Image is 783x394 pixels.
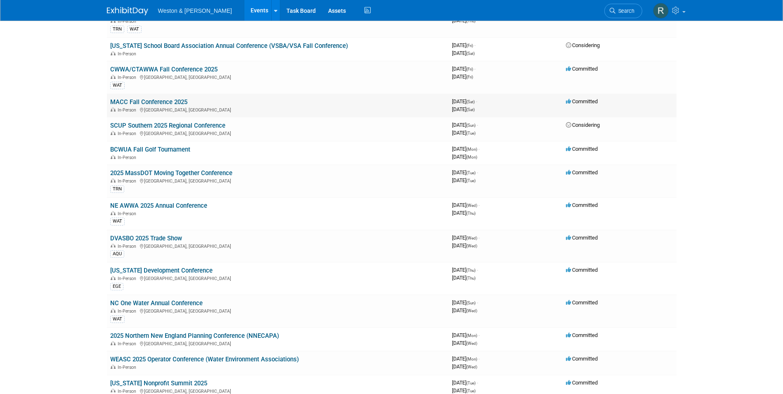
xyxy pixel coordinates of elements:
[110,242,445,249] div: [GEOGRAPHIC_DATA], [GEOGRAPHIC_DATA]
[466,211,475,216] span: (Thu)
[118,107,139,113] span: In-Person
[110,202,207,209] a: NE AWWA 2025 Annual Conference
[110,250,124,258] div: AQU
[466,131,475,135] span: (Tue)
[466,365,477,369] span: (Wed)
[653,3,669,19] img: Roberta Sinclair
[452,177,475,183] span: [DATE]
[111,131,116,135] img: In-Person Event
[111,365,116,369] img: In-Person Event
[111,389,116,393] img: In-Person Event
[118,75,139,80] span: In-Person
[107,7,148,15] img: ExhibitDay
[111,309,116,313] img: In-Person Event
[474,42,475,48] span: -
[466,389,475,393] span: (Tue)
[110,146,190,153] a: BCWUA Fall Golf Tournament
[118,341,139,347] span: In-Person
[466,123,475,128] span: (Sun)
[110,177,445,184] div: [GEOGRAPHIC_DATA], [GEOGRAPHIC_DATA]
[111,155,116,159] img: In-Person Event
[566,66,598,72] span: Committed
[111,341,116,345] img: In-Person Event
[110,307,445,314] div: [GEOGRAPHIC_DATA], [GEOGRAPHIC_DATA]
[452,340,477,346] span: [DATE]
[110,356,299,363] a: WEASC 2025 Operator Conference (Water Environment Associations)
[566,98,598,104] span: Committed
[118,19,139,24] span: In-Person
[566,356,598,362] span: Committed
[466,203,477,208] span: (Wed)
[466,75,473,79] span: (Fri)
[466,309,477,313] span: (Wed)
[110,299,203,307] a: NC One Water Annual Conference
[110,169,232,177] a: 2025 MassDOT Moving Together Conference
[111,51,116,55] img: In-Person Event
[566,169,598,176] span: Committed
[118,131,139,136] span: In-Person
[452,202,480,208] span: [DATE]
[478,146,480,152] span: -
[478,235,480,241] span: -
[118,178,139,184] span: In-Person
[566,202,598,208] span: Committed
[118,365,139,370] span: In-Person
[452,387,475,394] span: [DATE]
[110,82,125,89] div: WAT
[477,267,478,273] span: -
[476,98,477,104] span: -
[452,275,475,281] span: [DATE]
[110,74,445,80] div: [GEOGRAPHIC_DATA], [GEOGRAPHIC_DATA]
[110,185,124,193] div: TRN
[110,380,207,387] a: [US_STATE] Nonprofit Summit 2025
[466,276,475,280] span: (Thu)
[118,309,139,314] span: In-Person
[452,363,477,370] span: [DATE]
[466,341,477,346] span: (Wed)
[110,387,445,394] div: [GEOGRAPHIC_DATA], [GEOGRAPHIC_DATA]
[452,130,475,136] span: [DATE]
[615,8,634,14] span: Search
[110,235,182,242] a: DVASBO 2025 Trade Show
[118,276,139,281] span: In-Person
[452,235,480,241] span: [DATE]
[466,236,477,240] span: (Wed)
[466,268,475,273] span: (Thu)
[477,299,478,306] span: -
[452,307,477,313] span: [DATE]
[118,51,139,57] span: In-Person
[110,106,445,113] div: [GEOGRAPHIC_DATA], [GEOGRAPHIC_DATA]
[111,75,116,79] img: In-Person Event
[110,98,187,106] a: MACC Fall Conference 2025
[110,316,125,323] div: WAT
[110,283,123,290] div: EGE
[111,107,116,112] img: In-Person Event
[110,26,124,33] div: TRN
[452,267,478,273] span: [DATE]
[158,7,232,14] span: Weston & [PERSON_NAME]
[478,202,480,208] span: -
[477,380,478,386] span: -
[111,276,116,280] img: In-Person Event
[452,169,478,176] span: [DATE]
[452,106,475,112] span: [DATE]
[466,107,475,112] span: (Sat)
[474,66,475,72] span: -
[477,122,478,128] span: -
[466,67,473,71] span: (Fri)
[566,267,598,273] span: Committed
[452,380,478,386] span: [DATE]
[566,380,598,386] span: Committed
[118,155,139,160] span: In-Person
[466,155,477,159] span: (Mon)
[466,147,477,152] span: (Mon)
[452,299,478,306] span: [DATE]
[566,332,598,338] span: Committed
[110,340,445,347] div: [GEOGRAPHIC_DATA], [GEOGRAPHIC_DATA]
[118,211,139,216] span: In-Person
[127,26,142,33] div: WAT
[452,154,477,160] span: [DATE]
[111,211,116,215] img: In-Person Event
[566,42,600,48] span: Considering
[604,4,642,18] a: Search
